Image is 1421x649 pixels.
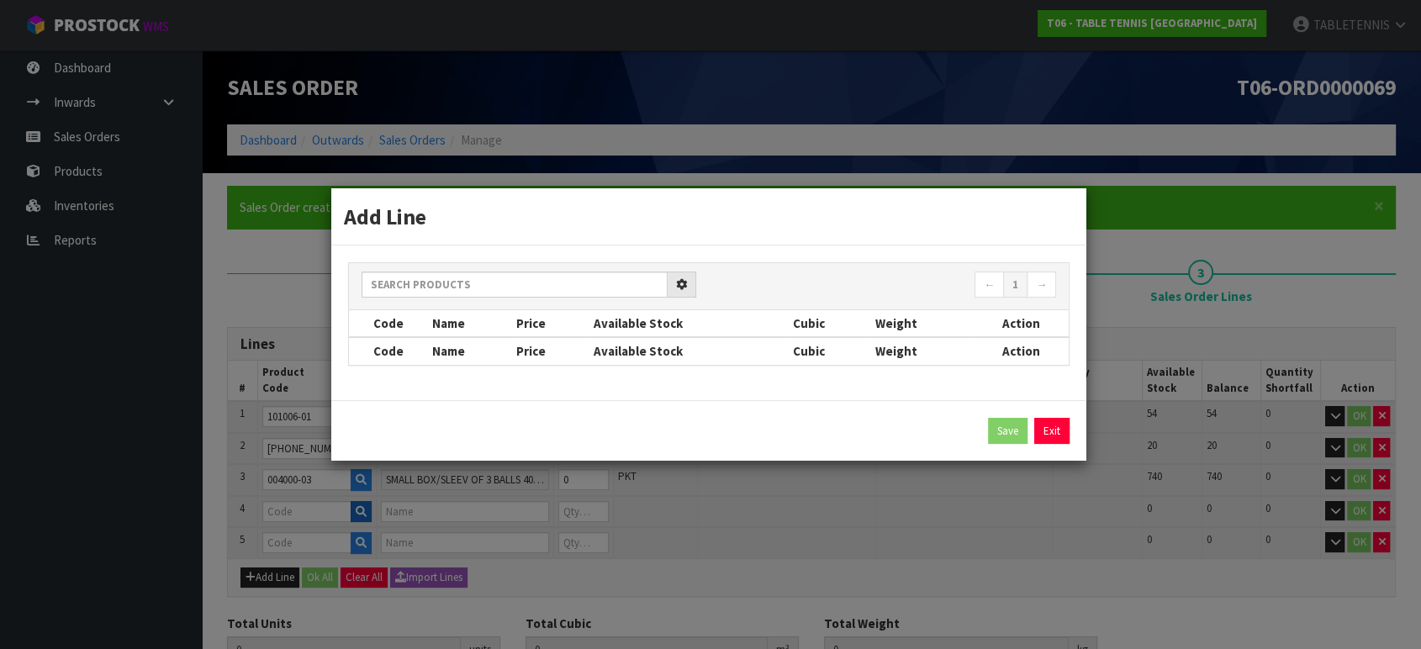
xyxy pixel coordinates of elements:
th: Available Stock [589,310,789,337]
a: 1 [1003,272,1027,298]
th: Price [512,310,589,337]
a: → [1027,272,1056,298]
th: Action [975,310,1069,337]
th: Name [428,310,512,337]
th: Name [428,337,512,364]
th: Price [512,337,589,364]
input: Search products [362,272,668,298]
nav: Page navigation [721,272,1056,301]
th: Weight [871,310,975,337]
th: Available Stock [589,337,789,364]
button: Save [988,418,1027,445]
a: Exit [1034,418,1070,445]
th: Code [349,310,428,337]
th: Weight [871,337,975,364]
th: Code [349,337,428,364]
a: ← [975,272,1004,298]
h3: Add Line [344,201,1074,232]
th: Action [975,337,1069,364]
th: Cubic [789,310,871,337]
th: Cubic [789,337,871,364]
